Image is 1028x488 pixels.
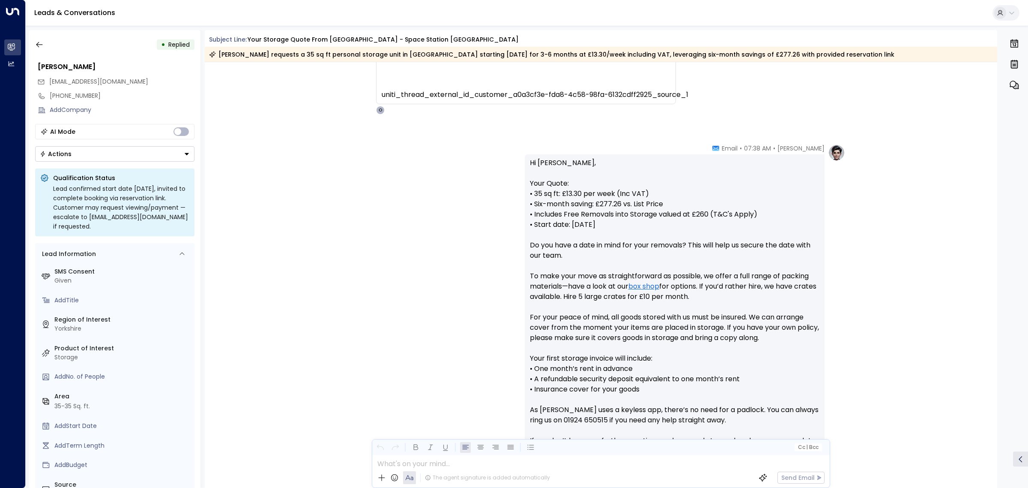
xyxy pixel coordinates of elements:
a: Leads & Conversations [34,8,115,18]
button: Actions [35,146,194,162]
span: Email [722,144,738,153]
div: AddNo. of People [54,372,191,381]
div: Button group with a nested menu [35,146,194,162]
div: 35-35 Sq. ft. [54,402,90,411]
div: AddBudget [54,461,191,470]
div: AddTerm Length [54,441,191,450]
span: [PERSON_NAME] [777,144,825,153]
button: Redo [390,442,400,453]
img: profile-logo.png [828,144,845,161]
div: [PERSON_NAME] requests a 35 sq ft personal storage unit in [GEOGRAPHIC_DATA] starting [DATE] for ... [209,50,894,59]
span: Subject Line: [209,35,247,44]
p: Hi [PERSON_NAME], Your Quote: • 35 sq ft: £13.30 per week (Inc VAT) • Six-month saving: £277.26 v... [530,158,819,487]
span: tate_c1960@hotmail.com [49,77,148,86]
div: [PHONE_NUMBER] [50,91,194,100]
div: Given [54,276,191,285]
div: Lead confirmed start date [DATE], invited to complete booking via reservation link. Customer may ... [53,184,189,231]
div: Your storage quote from [GEOGRAPHIC_DATA] - Space Station [GEOGRAPHIC_DATA] [248,35,519,44]
div: The agent signature is added automatically [425,474,550,482]
label: Area [54,392,191,401]
p: Qualification Status [53,174,189,182]
label: Region of Interest [54,315,191,324]
div: Yorkshire [54,324,191,333]
span: 07:38 AM [744,144,771,153]
label: Product of Interest [54,344,191,353]
button: Cc|Bcc [794,443,822,452]
div: AddStart Date [54,422,191,431]
div: Lead Information [39,250,96,259]
div: [PERSON_NAME] [38,62,194,72]
a: box shop [628,281,659,292]
div: Actions [40,150,72,158]
span: Cc Bcc [798,444,818,450]
span: | [806,444,808,450]
div: AddTitle [54,296,191,305]
span: • [740,144,742,153]
span: Replied [168,40,190,49]
div: AddCompany [50,105,194,114]
label: SMS Consent [54,267,191,276]
div: Storage [54,353,191,362]
span: • [773,144,775,153]
button: Undo [375,442,385,453]
div: • [161,37,165,52]
span: [EMAIL_ADDRESS][DOMAIN_NAME] [49,77,148,86]
div: O [376,106,385,114]
div: AI Mode [50,127,75,136]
